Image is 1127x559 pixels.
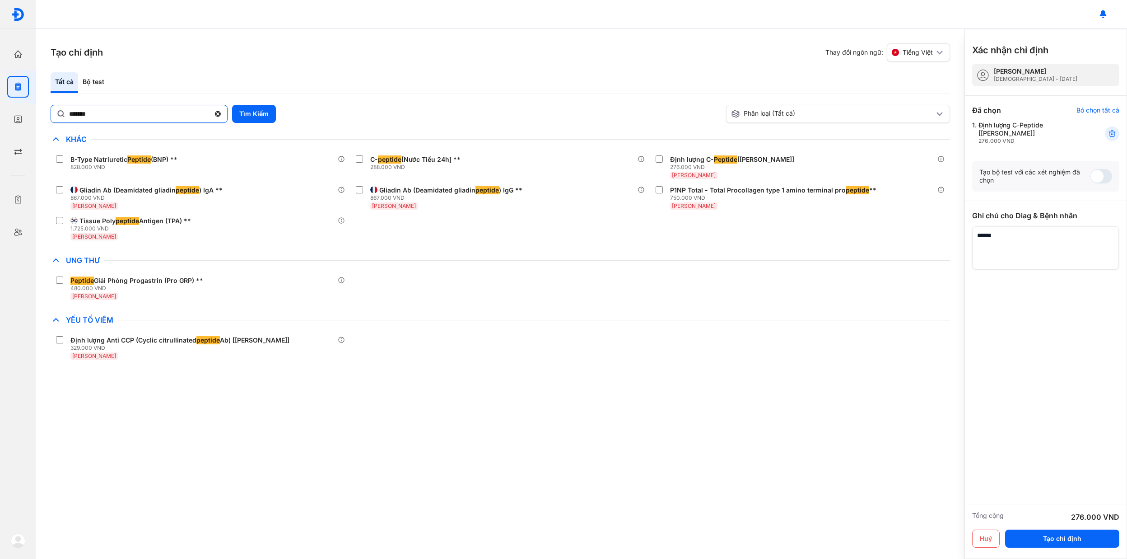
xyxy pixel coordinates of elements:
div: Thay đổi ngôn ngữ: [825,43,950,61]
div: [DEMOGRAPHIC_DATA] - [DATE] [994,75,1077,83]
span: Peptide [70,277,94,285]
div: [PERSON_NAME] [994,67,1077,75]
div: Tất cả [51,72,78,93]
div: 750.000 VND [670,194,880,202]
h3: Xác nhận chỉ định [972,44,1048,56]
div: C- [Nước Tiểu 24h] ** [370,155,461,164]
div: Đã chọn [972,105,1001,116]
span: [PERSON_NAME] [72,352,116,359]
span: [PERSON_NAME] [372,202,416,209]
div: 288.000 VND [370,164,464,171]
span: peptide [475,186,499,194]
img: logo [11,534,25,548]
div: 867.000 VND [370,194,526,202]
span: Ung Thư [61,256,104,265]
div: Định lượng Anti CCP (Cyclic citrullinated Ab) [[PERSON_NAME]] [70,336,289,344]
button: Tìm Kiếm [232,105,276,123]
span: peptide [846,186,869,194]
span: [PERSON_NAME] [672,172,716,179]
div: 828.000 VND [70,164,181,171]
div: Tissue Poly Antigen (TPA) ** [79,217,191,225]
span: [PERSON_NAME] [72,202,116,209]
span: peptide [378,155,401,164]
span: Yếu Tố Viêm [61,315,118,324]
div: Gliadin Ab (Deamidated gliadin ) IgG ** [379,186,522,194]
div: Ghi chú cho Diag & Bệnh nhân [972,210,1119,221]
div: 480.000 VND [70,285,207,292]
div: 329.000 VND [70,344,293,352]
div: 867.000 VND [70,194,226,202]
div: Gliadin Ab (Deamidated gliadin ) IgA ** [79,186,223,194]
span: Peptide [714,155,737,164]
span: [PERSON_NAME] [672,202,716,209]
div: Bộ test [78,72,109,93]
div: 276.000 VND [978,137,1083,145]
div: 276.000 VND [670,164,798,171]
div: Bỏ chọn tất cả [1076,106,1119,114]
div: 1. [972,121,1083,145]
h3: Tạo chỉ định [51,46,103,59]
span: [PERSON_NAME] [72,293,116,300]
span: peptide [116,217,139,225]
div: Định lượng C-Peptide [[PERSON_NAME]] [978,121,1083,145]
span: Peptide [127,155,151,164]
button: Huỷ [972,530,1000,548]
button: Tạo chỉ định [1005,530,1119,548]
div: Giải Phóng Progastrin (Pro GRP) ** [70,277,203,285]
div: P1NP Total - Total Procollagen type 1 amino terminal pro ** [670,186,876,194]
div: Định lượng C- [[PERSON_NAME]] [670,155,794,164]
div: 1.725.000 VND [70,225,195,232]
img: logo [11,8,25,21]
div: Tạo bộ test với các xét nghiệm đã chọn [979,168,1090,184]
div: Tổng cộng [972,512,1004,522]
span: Khác [61,135,91,144]
div: 276.000 VND [1071,512,1119,522]
div: B-Type Natriuretic (BNP) ** [70,155,177,164]
span: Tiếng Việt [903,48,933,56]
span: peptide [176,186,199,194]
span: [PERSON_NAME] [72,233,116,240]
span: peptide [196,336,220,344]
div: Phân loại (Tất cả) [731,109,934,118]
